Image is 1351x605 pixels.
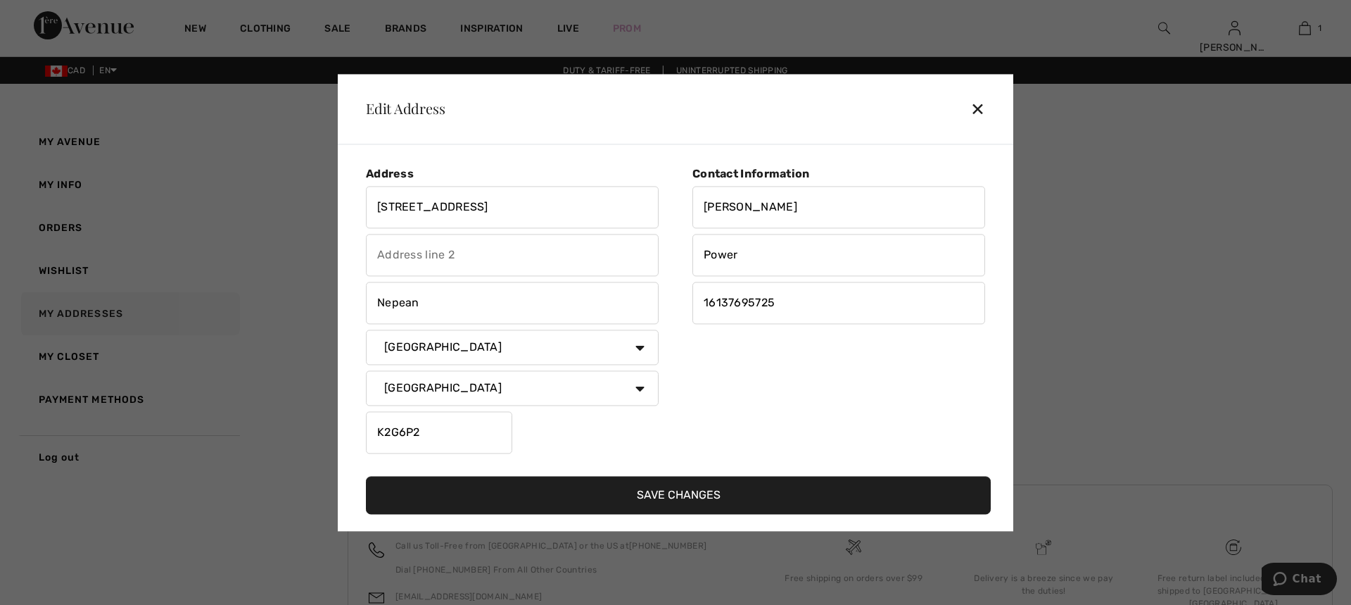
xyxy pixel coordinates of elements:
[692,282,985,324] input: Mobile
[366,186,659,228] input: Address line 1
[366,282,659,324] input: City
[366,234,659,276] input: Address line 2
[366,411,512,454] input: Zip/Postal Code
[366,167,659,180] div: Address
[970,94,996,124] div: ✕
[355,101,445,116] div: Edit Address
[692,167,985,180] div: Contact Information
[31,10,60,23] span: Chat
[692,234,985,276] input: Last name
[692,186,985,228] input: First name
[366,476,991,514] button: Save Changes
